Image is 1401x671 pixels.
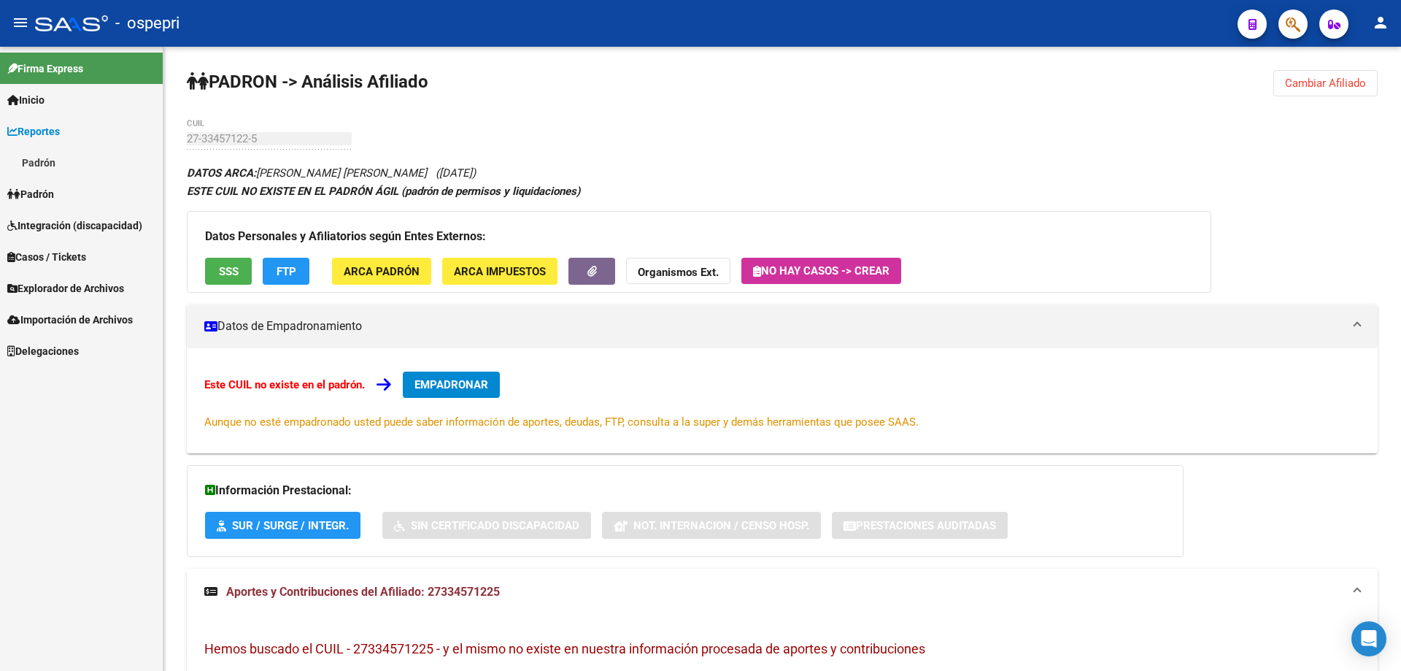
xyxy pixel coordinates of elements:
mat-panel-title: Datos de Empadronamiento [204,318,1343,334]
span: Padrón [7,186,54,202]
span: EMPADRONAR [414,378,488,391]
span: Inicio [7,92,45,108]
strong: Organismos Ext. [638,266,719,279]
span: Aunque no esté empadronado usted puede saber información de aportes, deudas, FTP, consulta a la s... [204,415,919,429]
span: Delegaciones [7,343,79,359]
span: No hay casos -> Crear [753,264,889,277]
mat-icon: person [1372,14,1389,31]
span: ARCA Impuestos [454,265,546,278]
span: SSS [219,265,239,278]
button: Sin Certificado Discapacidad [382,512,591,539]
button: EMPADRONAR [403,372,500,398]
strong: ESTE CUIL NO EXISTE EN EL PADRÓN ÁGIL (padrón de permisos y liquidaciones) [187,185,580,198]
div: Datos de Empadronamiento [187,348,1378,453]
span: Casos / Tickets [7,249,86,265]
span: - ospepri [115,7,180,39]
span: Prestaciones Auditadas [856,519,996,532]
span: SUR / SURGE / INTEGR. [232,519,349,532]
button: Organismos Ext. [626,258,730,285]
span: Aportes y Contribuciones del Afiliado: 27334571225 [226,585,500,599]
span: Reportes [7,123,60,139]
button: SSS [205,258,252,285]
button: No hay casos -> Crear [741,258,901,284]
span: Integración (discapacidad) [7,218,142,234]
button: SUR / SURGE / INTEGR. [205,512,360,539]
span: Sin Certificado Discapacidad [411,519,579,532]
span: Importación de Archivos [7,312,133,328]
button: FTP [263,258,309,285]
mat-expansion-panel-header: Datos de Empadronamiento [187,304,1378,348]
strong: DATOS ARCA: [187,166,256,180]
h3: Información Prestacional: [205,480,1165,501]
span: ([DATE]) [436,166,476,180]
h3: Datos Personales y Afiliatorios según Entes Externos: [205,226,1193,247]
span: Cambiar Afiliado [1285,77,1366,90]
span: [PERSON_NAME] [PERSON_NAME] [187,166,427,180]
button: ARCA Padrón [332,258,431,285]
strong: PADRON -> Análisis Afiliado [187,72,428,92]
button: Cambiar Afiliado [1273,70,1378,96]
button: Not. Internacion / Censo Hosp. [602,512,821,539]
button: ARCA Impuestos [442,258,557,285]
mat-expansion-panel-header: Aportes y Contribuciones del Afiliado: 27334571225 [187,569,1378,616]
span: Firma Express [7,61,83,77]
span: Not. Internacion / Censo Hosp. [633,519,809,532]
span: FTP [277,265,296,278]
div: Open Intercom Messenger [1351,621,1386,656]
span: Hemos buscado el CUIL - 27334571225 - y el mismo no existe en nuestra información procesada de ap... [204,641,925,656]
span: Explorador de Archivos [7,280,124,296]
button: Prestaciones Auditadas [832,512,1008,539]
strong: Este CUIL no existe en el padrón. [204,378,365,391]
mat-icon: menu [12,14,29,31]
span: ARCA Padrón [344,265,420,278]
